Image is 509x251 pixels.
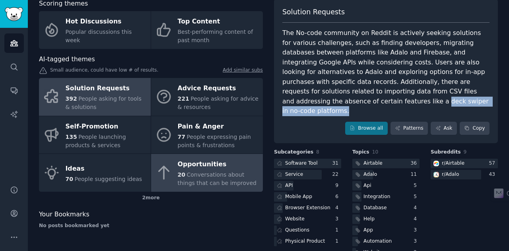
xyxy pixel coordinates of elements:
div: 5 [414,193,420,200]
div: 4 [414,204,420,212]
span: 221 [178,95,189,102]
a: Browse all [345,122,388,135]
div: 57 [489,160,498,167]
a: Mobile App6 [274,192,341,202]
div: 22 [332,171,341,178]
a: Hot DiscussionsPopular discussions this week [39,11,151,49]
div: Database [363,204,387,212]
div: r/ Airtable [442,160,464,167]
span: 10 [372,149,379,155]
img: Adalo [433,172,439,177]
div: Automation [363,238,392,245]
span: Subreddits [431,149,461,156]
span: 392 [66,95,77,102]
div: 3 [335,216,341,223]
a: Airtable36 [352,159,420,169]
div: Integration [363,193,390,200]
div: Hot Discussions [66,16,147,28]
span: Subcategories [274,149,313,156]
div: Adalo [363,171,377,178]
div: Service [285,171,303,178]
a: API9 [274,181,341,191]
div: Pain & Anger [178,120,259,133]
a: Api5 [352,181,420,191]
button: Copy [460,122,490,135]
div: 4 [335,204,341,212]
div: 2 more [39,192,263,204]
div: r/ Adalo [442,171,459,178]
span: Topics [352,149,369,156]
a: Software Tool31 [274,159,341,169]
a: Top ContentBest-performing content of past month [151,11,263,49]
a: Opportunities20Conversations about things that can be improved [151,154,263,192]
a: Website3 [274,214,341,224]
div: 4 [414,216,420,223]
div: Top Content [178,16,259,28]
a: Ask [431,122,457,135]
div: App [363,227,373,234]
div: The No-code community on Reddit is actively seeking solutions for various challenges, such as fin... [282,28,490,116]
div: Software Tool [285,160,318,167]
div: Mobile App [285,193,312,200]
span: 20 [178,171,185,178]
div: API [285,182,293,189]
span: People suggesting ideas [74,176,142,182]
span: People expressing pain points & frustrations [178,134,251,148]
div: No posts bookmarked yet [39,222,263,230]
div: 6 [335,193,341,200]
a: Integration5 [352,192,420,202]
div: 3 [414,238,420,245]
span: AI-tagged themes [39,54,95,64]
a: Automation3 [352,237,420,247]
div: 3 [414,227,420,234]
div: Help [363,216,375,223]
a: Help4 [352,214,420,224]
div: Questions [285,227,309,234]
span: 77 [178,134,185,140]
div: 31 [332,160,341,167]
span: Best-performing content of past month [178,29,253,43]
a: Ideas70People suggesting ideas [39,154,151,192]
span: 9 [464,149,467,155]
a: Pain & Anger77People expressing pain points & frustrations [151,116,263,154]
div: 43 [489,171,498,178]
span: Your Bookmarks [39,210,89,220]
a: Questions1 [274,226,341,235]
div: Browser Extension [285,204,330,212]
img: GummySearch logo [5,7,23,21]
div: Api [363,182,371,189]
div: 1 [335,227,341,234]
div: Opportunities [178,158,259,171]
div: Advice Requests [178,82,259,95]
a: Browser Extension4 [274,203,341,213]
a: Database4 [352,203,420,213]
div: Airtable [363,160,383,167]
span: Solution Requests [282,7,345,17]
div: Small audience, could have low # of results. [39,67,263,75]
span: Popular discussions this week [66,29,132,43]
div: Solution Requests [66,82,147,95]
span: Conversations about things that can be improved [178,171,256,186]
div: 9 [335,182,341,189]
span: People asking for advice & resources [178,95,258,110]
span: 135 [66,134,77,140]
a: Physical Product1 [274,237,341,247]
div: 11 [410,171,420,178]
div: Physical Product [285,238,325,245]
a: Airtabler/Airtable57 [431,159,498,169]
div: Ideas [66,162,142,175]
a: Adalo11 [352,170,420,180]
span: People asking for tools & solutions [66,95,142,110]
a: Advice Requests221People asking for advice & resources [151,78,263,116]
img: Airtable [433,161,439,166]
div: Self-Promotion [66,120,147,133]
span: People launching products & services [66,134,126,148]
span: 70 [66,176,73,182]
div: Website [285,216,305,223]
a: Service22 [274,170,341,180]
div: 5 [414,182,420,189]
a: Solution Requests392People asking for tools & solutions [39,78,151,116]
a: App3 [352,226,420,235]
a: Patterns [390,122,428,135]
a: Adalor/Adalo43 [431,170,498,180]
